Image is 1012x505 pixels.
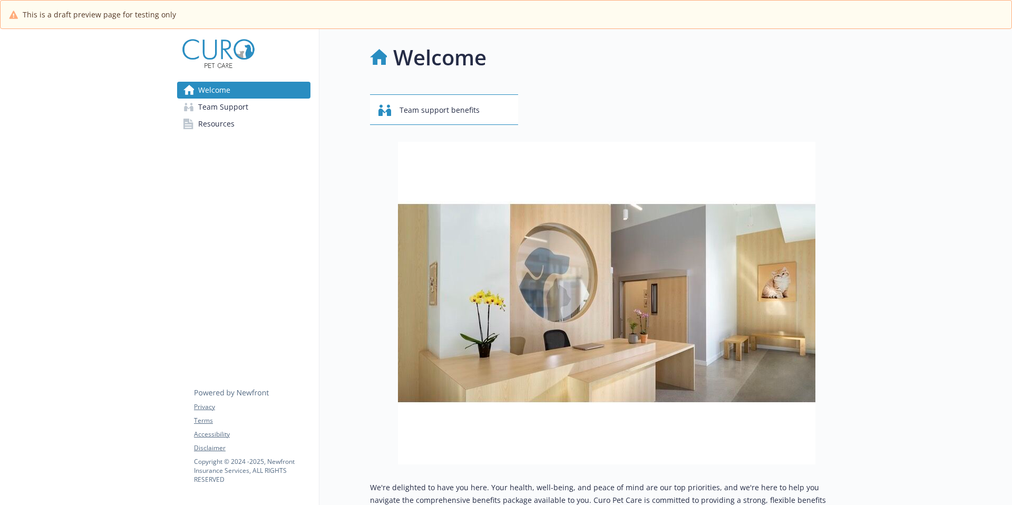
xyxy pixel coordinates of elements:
[194,443,310,453] a: Disclaimer
[194,430,310,439] a: Accessibility
[194,402,310,412] a: Privacy
[393,42,486,73] h1: Welcome
[194,457,310,484] p: Copyright © 2024 - 2025 , Newfront Insurance Services, ALL RIGHTS RESERVED
[370,94,518,125] button: Team support benefits
[198,99,248,115] span: Team Support
[177,115,310,132] a: Resources
[198,115,235,132] span: Resources
[194,416,310,425] a: Terms
[400,100,480,120] span: Team support benefits
[398,142,815,464] img: overview page banner
[23,9,176,20] span: This is a draft preview page for testing only
[177,82,310,99] a: Welcome
[177,99,310,115] a: Team Support
[198,82,230,99] span: Welcome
